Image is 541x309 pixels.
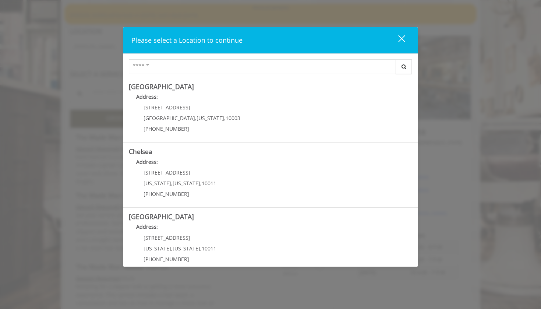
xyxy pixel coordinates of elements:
[136,93,158,100] b: Address:
[171,180,173,187] span: ,
[171,245,173,252] span: ,
[400,64,408,69] i: Search button
[144,125,189,132] span: [PHONE_NUMBER]
[144,234,190,241] span: [STREET_ADDRESS]
[202,180,216,187] span: 10011
[144,190,189,197] span: [PHONE_NUMBER]
[197,115,224,122] span: [US_STATE]
[144,180,171,187] span: [US_STATE]
[131,36,243,45] span: Please select a Location to continue
[144,169,190,176] span: [STREET_ADDRESS]
[129,59,412,78] div: Center Select
[144,256,189,263] span: [PHONE_NUMBER]
[136,223,158,230] b: Address:
[129,59,396,74] input: Search Center
[224,115,226,122] span: ,
[173,245,200,252] span: [US_STATE]
[200,180,202,187] span: ,
[136,158,158,165] b: Address:
[385,33,410,48] button: close dialog
[144,104,190,111] span: [STREET_ADDRESS]
[129,82,194,91] b: [GEOGRAPHIC_DATA]
[202,245,216,252] span: 10011
[144,115,195,122] span: [GEOGRAPHIC_DATA]
[173,180,200,187] span: [US_STATE]
[390,35,404,46] div: close dialog
[200,245,202,252] span: ,
[195,115,197,122] span: ,
[144,245,171,252] span: [US_STATE]
[129,212,194,221] b: [GEOGRAPHIC_DATA]
[226,115,240,122] span: 10003
[129,147,152,156] b: Chelsea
